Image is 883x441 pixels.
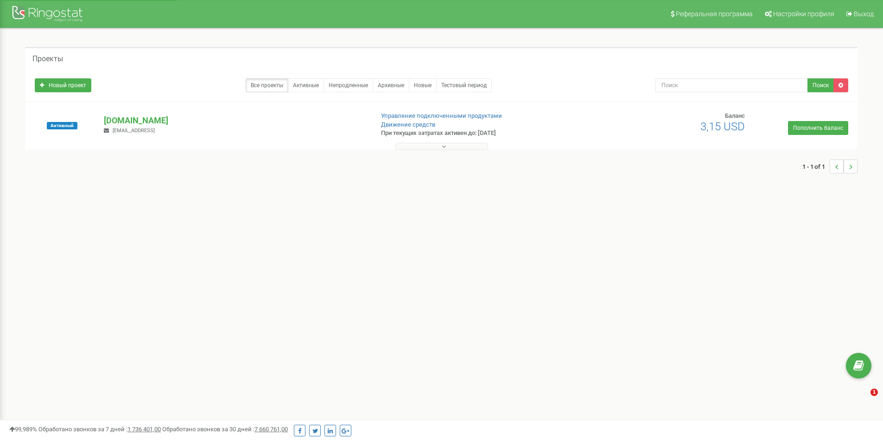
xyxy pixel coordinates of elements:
[32,55,63,63] h5: Проекты
[381,112,502,119] a: Управление подключенными продуктами
[373,78,409,92] a: Архивные
[802,160,830,173] span: 1 - 1 of 1
[127,426,161,433] u: 1 736 401,00
[773,10,834,18] span: Настройки профиля
[38,426,161,433] span: Обработано звонков за 7 дней :
[47,122,77,129] span: Активный
[9,426,37,433] span: 99,989%
[409,78,437,92] a: Новые
[436,78,492,92] a: Тестовый период
[162,426,288,433] span: Обработано звонков за 30 дней :
[870,389,878,396] span: 1
[324,78,373,92] a: Непродленные
[788,121,848,135] a: Пополнить баланс
[725,112,745,119] span: Баланс
[113,128,155,134] span: [EMAIL_ADDRESS]
[802,150,858,183] nav: ...
[246,78,288,92] a: Все проекты
[35,78,91,92] a: Новый проект
[807,78,834,92] button: Поиск
[288,78,324,92] a: Активные
[381,129,574,138] p: При текущих затратах активен до: [DATE]
[851,389,874,411] iframe: Intercom live chat
[381,121,435,128] a: Движение средств
[700,120,745,133] span: 3,15 USD
[104,115,366,127] p: [DOMAIN_NAME]
[854,10,874,18] span: Выход
[676,10,753,18] span: Реферальная программа
[655,78,808,92] input: Поиск
[254,426,288,433] u: 7 660 761,00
